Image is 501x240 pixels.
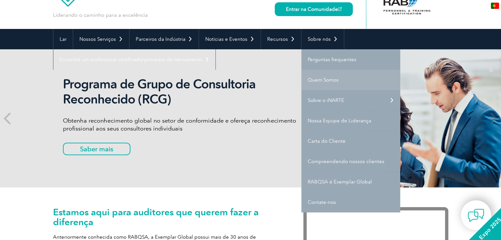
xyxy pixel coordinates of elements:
a: Encontre um profissional certificado/provedor de treinamento [53,49,215,70]
font: Entrar na Comunidade [286,6,338,12]
a: RABQSA é Exemplar Global [301,172,400,192]
a: Nossos Serviços [73,29,129,49]
a: Carta do Cliente [301,131,400,151]
img: open_square.png [338,7,342,11]
font: Obtenha reconhecimento global no setor de conformidade e ofereça reconhecimento profissional aos ... [63,117,296,132]
font: Sobre o iNARTE [308,97,344,103]
font: Programa de Grupo de Consultoria Reconhecido (RCG) [63,77,256,107]
a: Quem Somos [301,70,400,90]
a: Recursos [261,29,301,49]
img: en [491,3,499,9]
a: Contate-nos [301,192,400,212]
a: Compreendendo nossos clientes [301,151,400,172]
font: Nossa Equipe de Liderança [308,118,371,124]
a: Lar [53,29,73,49]
a: Sobre nós [301,29,344,49]
a: Entrar na Comunidade [275,2,353,16]
font: Nossos Serviços [79,36,116,42]
font: Parceiros da Indústria [136,36,185,42]
font: RABQSA é Exemplar Global [308,179,372,185]
font: Saber mais [80,145,113,153]
a: Nossa Equipe de Liderança [301,110,400,131]
a: Parceiros da Indústria [129,29,199,49]
a: Perguntas frequentes [301,49,400,70]
font: Liderando o caminho para a excelência [53,12,148,18]
a: Saber mais [63,143,130,155]
font: Quem Somos [308,77,339,83]
font: Compreendendo nossos clientes [308,158,384,164]
font: Carta do Cliente [308,138,346,144]
font: Perguntas frequentes [308,57,356,62]
font: Encontre um profissional certificado/provedor de treinamento [60,57,202,62]
font: Notícias e Eventos [205,36,247,42]
img: contact-chat.png [468,207,484,224]
font: Sobre nós [308,36,331,42]
font: Recursos [267,36,288,42]
a: Sobre o iNARTE [301,90,400,110]
font: Lar [60,36,67,42]
font: Estamos aqui para auditores que querem fazer a diferença [53,206,259,228]
a: Notícias e Eventos [199,29,261,49]
font: Contate-nos [308,199,336,205]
